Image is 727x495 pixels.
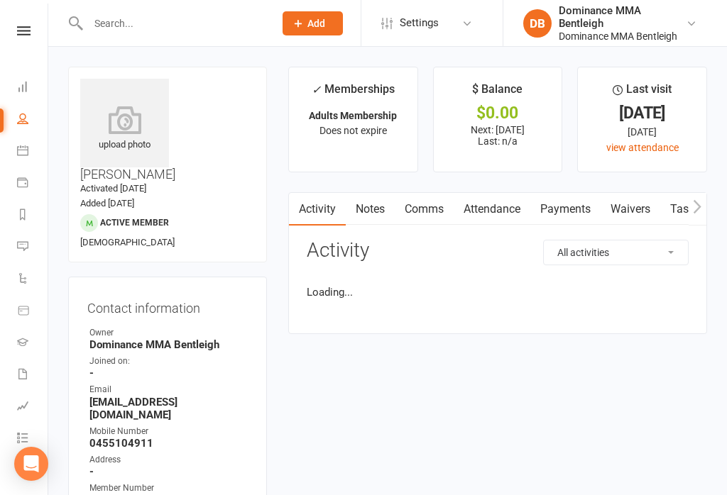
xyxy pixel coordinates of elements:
div: upload photo [80,106,169,152]
div: DB [523,9,552,38]
i: ✓ [312,83,321,96]
a: Tasks [660,193,710,226]
a: Notes [346,193,395,226]
div: $ Balance [472,80,523,106]
li: Loading... [307,284,689,301]
a: Assessments [17,391,49,423]
time: Activated [DATE] [80,183,146,194]
strong: Dominance MMA Bentleigh [89,338,248,351]
h3: Contact information [87,296,248,316]
div: Joined on: [89,355,248,368]
div: $0.00 [447,106,550,121]
a: Waivers [601,193,660,226]
strong: - [89,367,248,379]
a: Calendar [17,136,49,168]
h3: Activity [307,240,689,262]
span: Does not expire [319,125,387,136]
span: Active member [100,218,169,228]
strong: [EMAIL_ADDRESS][DOMAIN_NAME] [89,396,248,421]
div: Owner [89,326,248,340]
a: Product Sales [17,296,49,328]
a: People [17,104,49,136]
a: Payments [17,168,49,200]
div: Memberships [312,80,395,106]
span: [DEMOGRAPHIC_DATA] [80,237,175,247]
h3: [PERSON_NAME] [80,79,255,182]
div: [DATE] [591,106,694,121]
a: view attendance [606,142,679,153]
input: Search... [84,13,264,33]
a: Reports [17,200,49,232]
p: Next: [DATE] Last: n/a [447,124,550,147]
strong: Adults Membership [309,110,397,121]
span: Add [307,18,325,29]
strong: 0455104911 [89,437,248,450]
button: Add [283,11,343,35]
span: Settings [400,7,439,39]
div: [DATE] [591,124,694,140]
div: Dominance MMA Bentleigh [559,30,686,43]
a: Attendance [454,193,530,226]
div: Last visit [613,80,672,106]
strong: - [89,465,248,478]
div: Open Intercom Messenger [14,447,48,481]
a: Payments [530,193,601,226]
div: Email [89,383,248,396]
time: Added [DATE] [80,198,134,208]
div: Member Number [89,482,248,495]
a: Dashboard [17,72,49,104]
a: Activity [289,193,346,226]
div: Dominance MMA Bentleigh [559,4,686,30]
div: Address [89,453,248,467]
div: Mobile Number [89,425,248,438]
a: Comms [395,193,454,226]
